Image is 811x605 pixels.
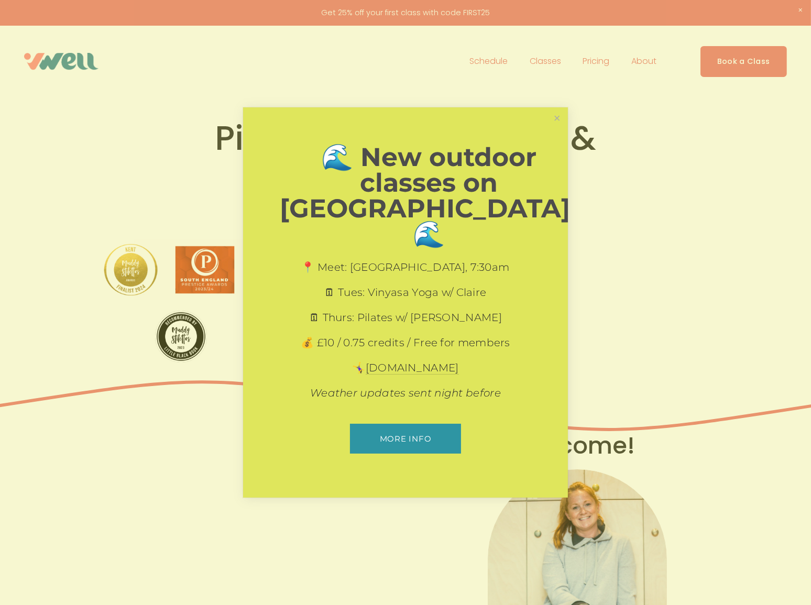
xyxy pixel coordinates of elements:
[366,361,459,375] a: [DOMAIN_NAME]
[548,109,566,127] a: Close
[280,144,578,247] h1: 🌊 New outdoor classes on [GEOGRAPHIC_DATA]! 🌊
[280,335,531,350] p: 💰 £10 / 0.75 credits / Free for members
[350,424,461,454] a: More info
[280,260,531,274] p: 📍 Meet: [GEOGRAPHIC_DATA], 7:30am
[280,310,531,325] p: 🗓 Thurs: Pilates w/ [PERSON_NAME]
[310,387,501,399] em: Weather updates sent night before
[280,285,531,300] p: 🗓 Tues: Vinyasa Yoga w/ Claire
[280,360,531,375] p: 🤸‍♀️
